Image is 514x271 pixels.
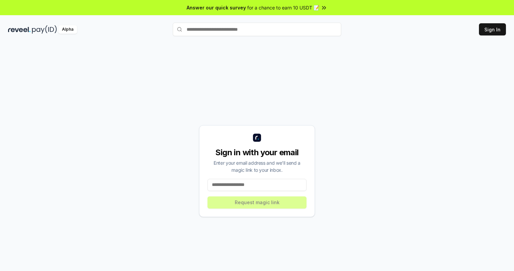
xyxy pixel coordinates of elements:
div: Sign in with your email [207,147,307,158]
span: for a chance to earn 10 USDT 📝 [247,4,319,11]
img: pay_id [32,25,57,34]
img: logo_small [253,134,261,142]
div: Enter your email address and we’ll send a magic link to your inbox. [207,159,307,173]
div: Alpha [58,25,77,34]
img: reveel_dark [8,25,31,34]
button: Sign In [479,23,506,35]
span: Answer our quick survey [187,4,246,11]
